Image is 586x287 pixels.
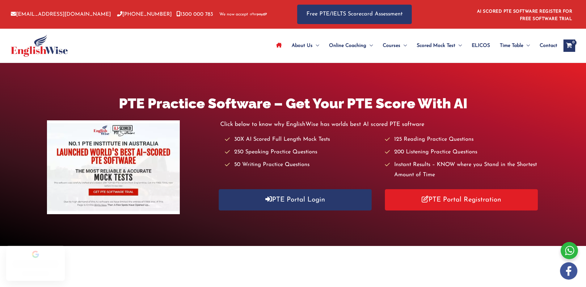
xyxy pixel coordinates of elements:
[219,11,248,18] span: We now accept
[287,35,324,56] a: About UsMenu Toggle
[385,160,539,181] li: Instant Results – KNOW where you Stand in the Shortest Amount of Time
[385,135,539,145] li: 125 Reading Practice Questions
[225,135,379,145] li: 30X AI Scored Full Length Mock Tests
[540,35,557,56] span: Contact
[455,35,462,56] span: Menu Toggle
[535,35,557,56] a: Contact
[378,35,412,56] a: CoursesMenu Toggle
[385,189,538,210] a: PTE Portal Registration
[313,35,319,56] span: Menu Toggle
[366,35,373,56] span: Menu Toggle
[417,35,455,56] span: Scored Mock Test
[47,120,180,214] img: pte-institute-main
[385,147,539,157] li: 200 Listening Practice Questions
[472,35,490,56] span: ELICOS
[329,35,366,56] span: Online Coaching
[11,35,68,57] img: cropped-ew-logo
[220,119,539,130] p: Click below to know why EnglishWise has worlds best AI scored PTE software
[176,12,213,17] a: 1300 000 783
[563,40,575,52] a: View Shopping Cart, empty
[47,94,539,113] h1: PTE Practice Software – Get Your PTE Score With AI
[271,35,557,56] nav: Site Navigation: Main Menu
[495,35,535,56] a: Time TableMenu Toggle
[412,35,467,56] a: Scored Mock TestMenu Toggle
[400,35,407,56] span: Menu Toggle
[383,35,400,56] span: Courses
[117,12,172,17] a: [PHONE_NUMBER]
[324,35,378,56] a: Online CoachingMenu Toggle
[292,35,313,56] span: About Us
[11,12,111,17] a: [EMAIL_ADDRESS][DOMAIN_NAME]
[225,147,379,157] li: 250 Speaking Practice Questions
[297,5,412,24] a: Free PTE/IELTS Scorecard Assessment
[250,13,267,16] img: Afterpay-Logo
[500,35,523,56] span: Time Table
[225,160,379,170] li: 50 Writing Practice Questions
[467,35,495,56] a: ELICOS
[523,35,530,56] span: Menu Toggle
[219,189,372,210] a: PTE Portal Login
[560,262,577,280] img: white-facebook.png
[477,9,572,21] a: AI SCORED PTE SOFTWARE REGISTER FOR FREE SOFTWARE TRIAL
[473,4,575,24] aside: Header Widget 1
